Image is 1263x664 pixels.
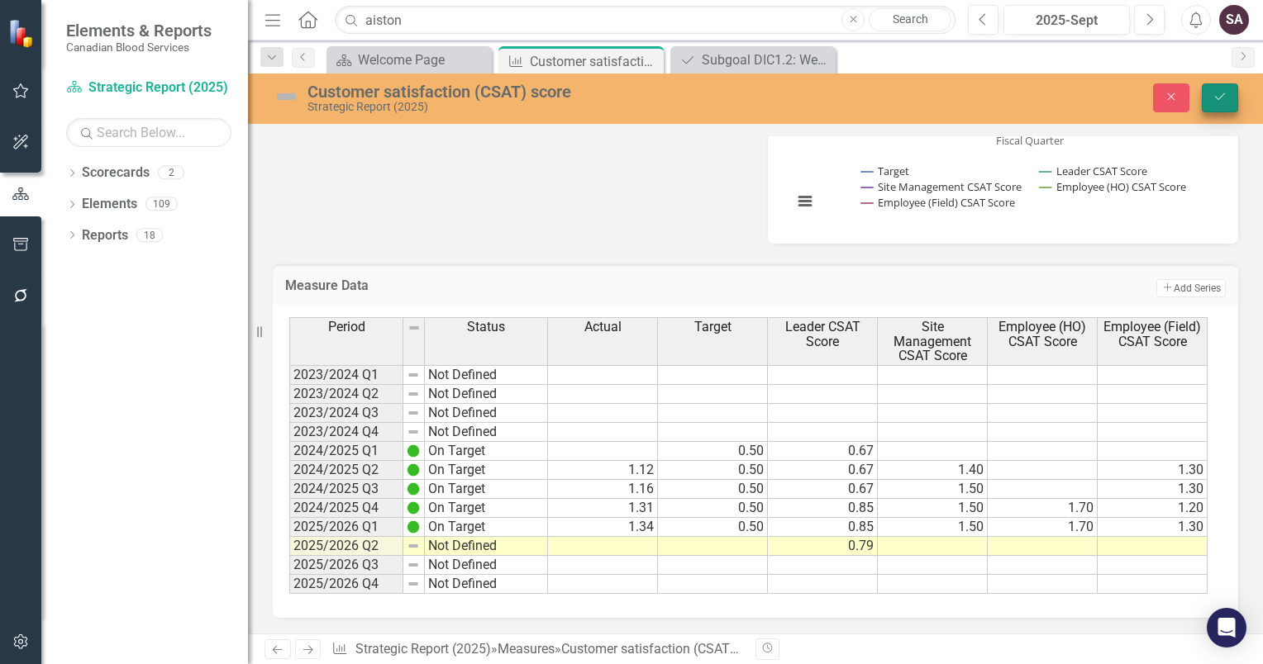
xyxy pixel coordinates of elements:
[358,50,488,70] div: Welcome Page
[702,50,832,70] div: Subgoal DIC1.2: We will enhance operational and organizational productivity, support strategic ob...
[988,518,1098,537] td: 1.70
[407,501,420,515] img: IjK2lU6JAAAAAElFTkSuQmCC
[425,461,548,480] td: On Target
[82,226,128,245] a: Reports
[289,461,403,480] td: 2024/2025 Q2
[869,8,951,31] a: Search
[273,83,299,110] img: Not Defined
[145,197,178,211] div: 109
[425,385,548,404] td: Not Defined
[355,641,491,657] a: Strategic Report (2025)
[136,228,163,242] div: 18
[425,423,548,442] td: Not Defined
[861,164,909,178] button: Show Target
[658,518,768,537] td: 0.50
[328,320,365,334] span: Period
[407,577,420,590] img: 8DAGhfEEPCf229AAAAAElFTkSuQmCC
[530,51,660,72] div: Customer satisfaction (CSAT) score
[289,442,403,461] td: 2024/2025 Q1
[548,499,658,518] td: 1.31
[548,518,658,537] td: 1.34
[407,463,420,477] img: IjK2lU6JAAAAAElFTkSuQmCC
[425,518,548,537] td: On Target
[289,537,403,556] td: 2025/2026 Q2
[878,461,988,480] td: 1.40
[407,539,420,553] img: 8DAGhfEEPCf229AAAAAElFTkSuQmCC
[768,518,878,537] td: 0.85
[82,164,150,183] a: Scorecards
[407,444,420,458] img: IjK2lU6JAAAAAElFTkSuQmCC
[548,480,658,499] td: 1.16
[289,575,403,594] td: 2025/2026 Q4
[289,499,403,518] td: 2024/2025 Q4
[768,442,878,461] td: 0.67
[881,320,984,363] span: Site Management CSAT Score
[289,423,403,442] td: 2023/2024 Q4
[425,575,548,594] td: Not Defined
[878,480,988,499] td: 1.50
[794,190,817,213] button: View chart menu, Chart
[1156,279,1226,297] button: Add Series
[771,320,874,349] span: Leader CSAT Score
[407,387,420,401] img: 8DAGhfEEPCf229AAAAAElFTkSuQmCC
[768,537,878,556] td: 0.79
[331,50,488,70] a: Welcome Page
[289,518,403,537] td: 2025/2026 Q1
[335,6,956,35] input: Search ClearPoint...
[425,404,548,423] td: Not Defined
[66,118,231,147] input: Search Below...
[1098,480,1208,499] td: 1.30
[658,461,768,480] td: 0.50
[407,321,421,334] img: 8DAGhfEEPCf229AAAAAElFTkSuQmCC
[694,320,732,334] span: Target
[658,442,768,461] td: 0.50
[498,641,555,657] a: Measures
[331,640,743,659] div: » »
[66,21,212,40] span: Elements & Reports
[991,320,1094,349] span: Employee (HO) CSAT Score
[407,406,420,420] img: 8DAGhfEEPCf229AAAAAElFTkSuQmCC
[996,133,1065,148] text: Fiscal Quarter
[8,19,37,48] img: ClearPoint Strategy
[425,556,548,575] td: Not Defined
[425,537,548,556] td: Not Defined
[878,499,988,518] td: 1.50
[1101,320,1203,349] span: Employee (Field) CSAT Score
[1098,461,1208,480] td: 1.30
[768,461,878,480] td: 0.67
[561,641,770,657] div: Customer satisfaction (CSAT) score
[1003,5,1130,35] button: 2025-Sept
[1219,5,1249,35] button: SA
[289,556,403,575] td: 2025/2026 Q3
[307,101,807,113] div: Strategic Report (2025)
[407,482,420,496] img: IjK2lU6JAAAAAElFTkSuQmCC
[861,179,1022,194] button: Show Site Management CSAT Score
[861,195,1017,210] button: Show Employee (Field) CSAT Score
[407,368,420,382] img: 8DAGhfEEPCf229AAAAAElFTkSuQmCC
[467,320,505,334] span: Status
[1207,608,1246,647] div: Open Intercom Messenger
[1098,499,1208,518] td: 1.20
[674,50,832,70] a: Subgoal DIC1.2: We will enhance operational and organizational productivity, support strategic ob...
[988,499,1098,518] td: 1.70
[289,480,403,499] td: 2024/2025 Q3
[548,461,658,480] td: 1.12
[407,558,420,572] img: 8DAGhfEEPCf229AAAAAElFTkSuQmCC
[768,480,878,499] td: 0.67
[289,385,403,404] td: 2023/2024 Q2
[658,499,768,518] td: 0.50
[425,365,548,385] td: Not Defined
[1040,179,1188,194] button: Show Employee (HO) CSAT Score
[407,425,420,439] img: 8DAGhfEEPCf229AAAAAElFTkSuQmCC
[285,278,798,293] h3: Measure Data
[1009,11,1124,31] div: 2025-Sept
[425,499,548,518] td: On Target
[307,83,807,101] div: Customer satisfaction (CSAT) score
[289,365,403,385] td: 2023/2024 Q1
[407,520,420,534] img: IjK2lU6JAAAAAElFTkSuQmCC
[66,40,212,54] small: Canadian Blood Services
[658,480,768,499] td: 0.50
[158,166,184,180] div: 2
[878,518,988,537] td: 1.50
